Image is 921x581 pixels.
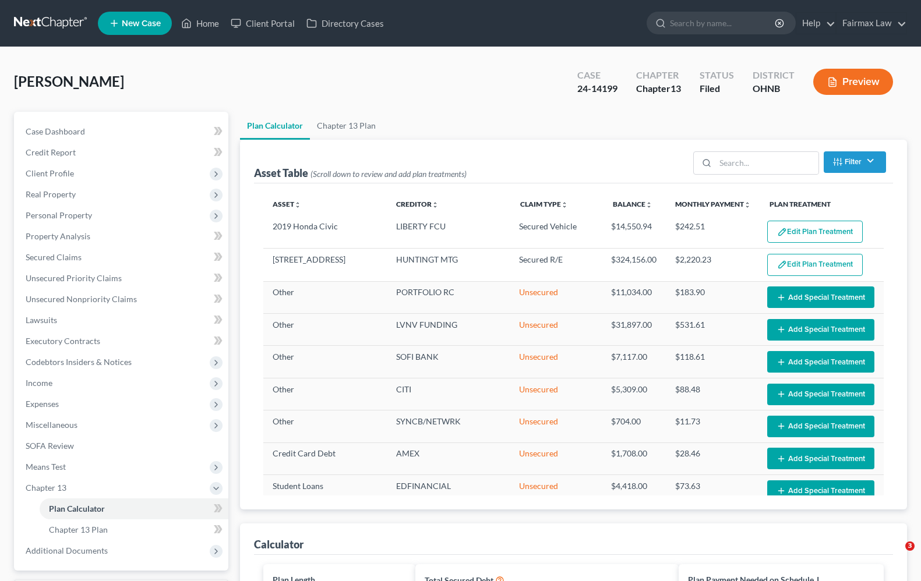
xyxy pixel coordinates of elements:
[636,82,681,95] div: Chapter
[263,475,386,507] td: Student Loans
[49,525,108,534] span: Chapter 13 Plan
[666,378,758,410] td: $88.48
[387,281,510,313] td: PORTFOLIO RC
[16,435,228,456] a: SOFA Review
[387,314,510,346] td: LVNV FUNDING
[510,249,602,281] td: Secured R/E
[602,442,666,474] td: $1,708.00
[387,249,510,281] td: HUNTINGT MTG
[310,169,467,179] span: (Scroll down to review and add plan treatments)
[387,475,510,507] td: EDFINANCIAL
[175,13,225,34] a: Home
[16,268,228,289] a: Unsecured Priority Claims
[16,226,228,247] a: Property Analysis
[263,378,386,410] td: Other
[602,249,666,281] td: $324,156.00
[671,83,681,94] span: 13
[432,201,439,208] i: unfold_more
[301,13,390,34] a: Directory Cases
[240,112,310,140] a: Plan Calculator
[254,166,467,180] div: Asset Table
[26,483,66,493] span: Chapter 13
[387,442,510,474] td: AMEX
[26,252,82,262] span: Secured Claims
[26,420,77,430] span: Miscellaneous
[767,384,874,405] button: Add Special Treatment
[602,281,666,313] td: $11,034.00
[666,475,758,507] td: $73.63
[14,73,124,90] span: [PERSON_NAME]
[26,545,108,555] span: Additional Documents
[666,442,758,474] td: $28.46
[263,281,386,313] td: Other
[263,216,386,249] td: 2019 Honda Civic
[777,260,787,270] img: edit-pencil-c1479a1de80d8dea1e2430c2f745a3c6a07e9d7aa2eeffe225670001d78357a8.svg
[16,121,228,142] a: Case Dashboard
[510,346,602,378] td: Unsecured
[310,112,383,140] a: Chapter 13 Plan
[767,351,874,373] button: Add Special Treatment
[263,442,386,474] td: Credit Card Debt
[387,346,510,378] td: SOFI BANK
[602,314,666,346] td: $31,897.00
[666,216,758,249] td: $242.51
[26,315,57,325] span: Lawsuits
[666,281,758,313] td: $183.90
[263,410,386,442] td: Other
[666,249,758,281] td: $2,220.23
[510,314,602,346] td: Unsecured
[777,227,787,237] img: edit-pencil-c1479a1de80d8dea1e2430c2f745a3c6a07e9d7aa2eeffe225670001d78357a8.svg
[767,319,874,341] button: Add Special Treatment
[387,378,510,410] td: CITI
[294,201,301,208] i: unfold_more
[602,410,666,442] td: $704.00
[26,399,59,409] span: Expenses
[16,331,228,352] a: Executory Contracts
[26,189,76,199] span: Real Property
[225,13,301,34] a: Client Portal
[263,314,386,346] td: Other
[16,142,228,163] a: Credit Report
[387,410,510,442] td: SYNCB/NETWRK
[49,504,105,513] span: Plan Calculator
[837,13,906,34] a: Fairmax Law
[510,281,602,313] td: Unsecured
[753,69,795,82] div: District
[561,201,568,208] i: unfold_more
[26,168,74,178] span: Client Profile
[40,519,228,540] a: Chapter 13 Plan
[602,346,666,378] td: $7,117.00
[263,249,386,281] td: [STREET_ADDRESS]
[666,410,758,442] td: $11.73
[26,441,74,451] span: SOFA Review
[700,82,734,95] div: Filed
[26,294,137,304] span: Unsecured Nonpriority Claims
[767,286,874,308] button: Add Special Treatment
[670,12,777,34] input: Search by name...
[16,310,228,331] a: Lawsuits
[26,378,52,388] span: Income
[40,498,228,519] a: Plan Calculator
[645,201,652,208] i: unfold_more
[16,289,228,310] a: Unsecured Nonpriority Claims
[273,200,301,208] a: Assetunfold_more
[824,151,886,173] button: Filter
[26,126,85,136] span: Case Dashboard
[700,69,734,82] div: Status
[263,346,386,378] td: Other
[767,448,874,469] button: Add Special Treatment
[26,357,132,367] span: Codebtors Insiders & Notices
[767,254,863,276] button: Edit Plan Treatment
[796,13,835,34] a: Help
[675,200,751,208] a: Monthly Paymentunfold_more
[881,541,909,569] iframe: Intercom live chat
[510,442,602,474] td: Unsecured
[613,200,652,208] a: Balanceunfold_more
[510,475,602,507] td: Unsecured
[26,336,100,346] span: Executory Contracts
[602,216,666,249] td: $14,550.94
[666,346,758,378] td: $118.61
[510,410,602,442] td: Unsecured
[510,378,602,410] td: Unsecured
[767,416,874,437] button: Add Special Treatment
